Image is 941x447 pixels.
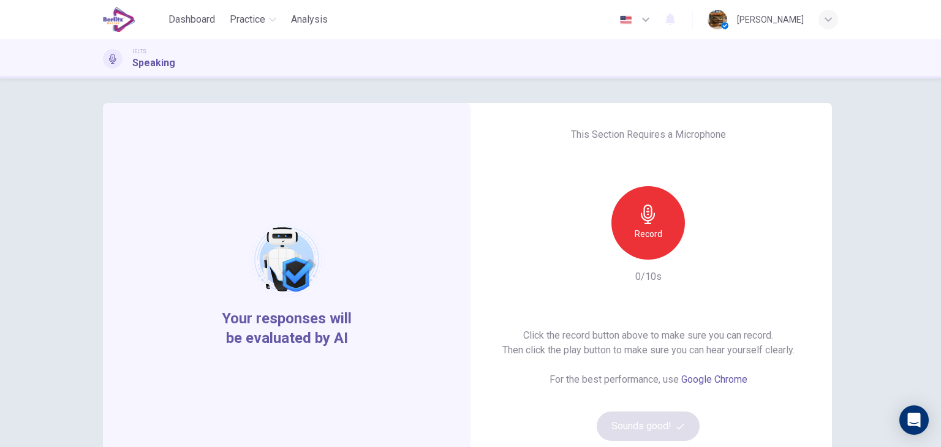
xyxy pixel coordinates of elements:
span: Dashboard [168,12,215,27]
h6: Click the record button above to make sure you can record. Then click the play button to make sur... [502,328,795,358]
span: Analysis [291,12,328,27]
button: Record [611,186,685,260]
button: Analysis [286,9,333,31]
img: en [618,15,633,24]
h6: This Section Requires a Microphone [571,127,726,142]
h6: 0/10s [635,269,662,284]
button: Practice [225,9,281,31]
img: robot icon [248,220,325,298]
h1: Speaking [132,56,175,70]
a: Google Chrome [681,374,747,385]
span: IELTS [132,47,146,56]
img: Profile picture [708,10,727,29]
a: EduSynch logo [103,7,164,32]
span: Your responses will be evaluated by AI [213,309,361,348]
div: [PERSON_NAME] [737,12,804,27]
span: Practice [230,12,265,27]
button: Dashboard [164,9,220,31]
h6: Record [635,227,662,241]
div: Open Intercom Messenger [899,405,929,435]
img: EduSynch logo [103,7,135,32]
h6: For the best performance, use [550,372,747,387]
